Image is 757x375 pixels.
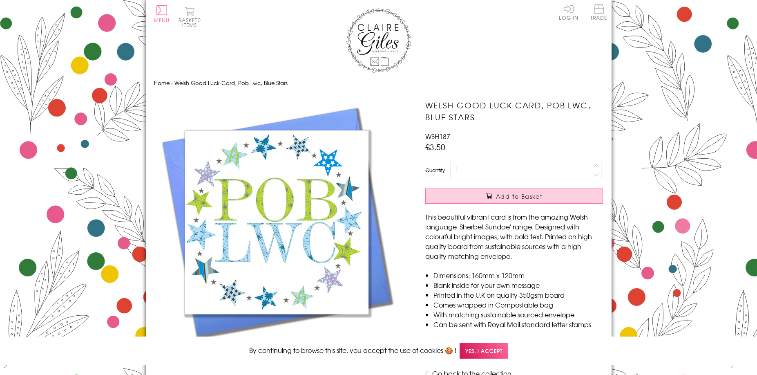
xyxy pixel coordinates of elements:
[425,99,603,123] h1: Welsh Good Luck Card, Pob Lwc, Blue Stars
[154,5,170,22] button: Menu
[433,290,603,300] li: Printed in the U.K on quality 350gsm board
[425,131,450,141] span: WSH187
[496,192,543,200] span: Add to Basket
[559,4,578,20] a: Log In
[182,16,201,29] span: 0 items
[433,300,603,310] li: Comes wrapped in Compostable bag
[433,319,603,329] li: Can be sent with Royal Mail standard letter stamps
[460,343,508,359] span: Yes, I accept
[346,8,411,73] img: Claire Giles Greetings Cards
[154,16,170,24] span: Menu
[433,280,603,290] li: Blank inside for your own message
[590,4,607,22] a: Trade
[174,79,288,87] span: Welsh Good Luck Card, Pob Lwc, Blue Stars
[179,7,201,27] button: Basket0 items
[590,4,607,20] span: Trade
[433,310,603,319] li: With matching sustainable sourced envelope
[154,75,603,92] nav: breadcrumbs
[433,270,603,280] li: Dimensions: 160mm x 120mm
[425,141,445,153] span: £3.50
[425,189,603,204] button: Add to Basket
[171,79,173,87] span: ›
[425,212,603,261] p: This beautiful vibrant card is from the amazing Welsh language 'Sherbet Sundae' range. Designed w...
[425,166,445,174] label: Quantity
[154,99,399,345] img: Welsh Good Luck Card, Pob Lwc, Blue Stars
[154,79,170,87] a: Home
